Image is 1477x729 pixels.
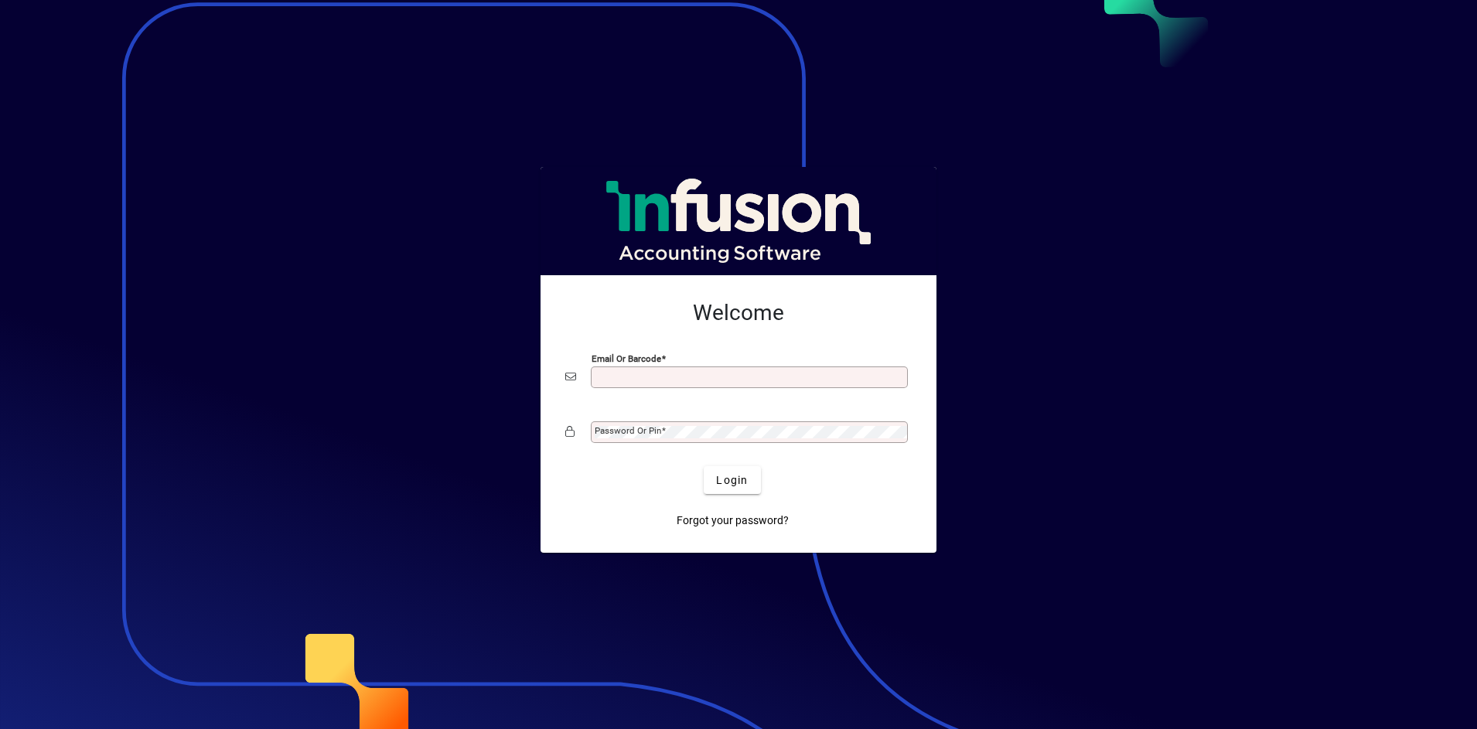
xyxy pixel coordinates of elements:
[592,353,661,364] mat-label: Email or Barcode
[677,513,789,529] span: Forgot your password?
[716,472,748,489] span: Login
[565,300,912,326] h2: Welcome
[704,466,760,494] button: Login
[595,425,661,436] mat-label: Password or Pin
[670,506,795,534] a: Forgot your password?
